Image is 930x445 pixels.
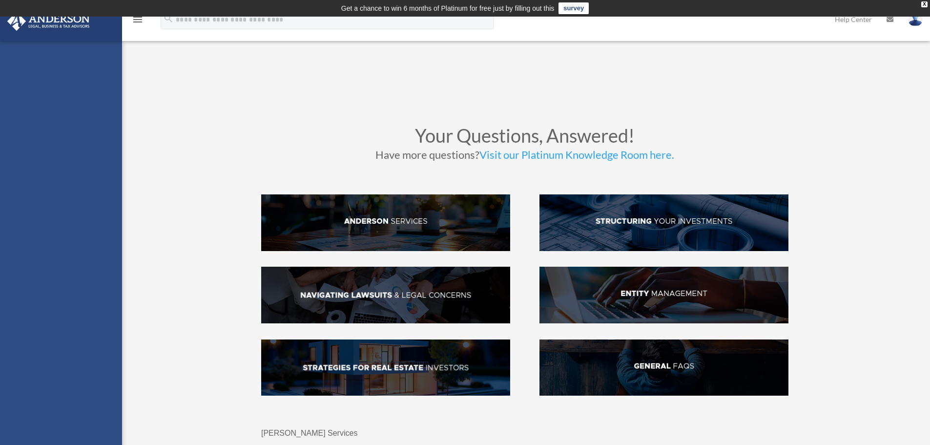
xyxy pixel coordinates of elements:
img: StratsRE_hdr [261,339,510,396]
img: GenFAQ_hdr [539,339,788,396]
div: Get a chance to win 6 months of Platinum for free just by filling out this [341,2,555,14]
i: menu [132,14,144,25]
img: User Pic [908,12,923,26]
img: Anderson Advisors Platinum Portal [4,12,93,31]
h1: Your Questions, Answered! [261,126,788,149]
img: NavLaw_hdr [261,267,510,323]
img: AndServ_hdr [261,194,510,251]
a: Visit our Platinum Knowledge Room here. [479,148,674,166]
div: close [921,1,928,7]
span: [PERSON_NAME] Services [261,429,357,437]
img: StructInv_hdr [539,194,788,251]
img: EntManag_hdr [539,267,788,323]
i: search [163,13,174,24]
h3: Have more questions? [261,149,788,165]
a: menu [132,17,144,25]
a: survey [558,2,589,14]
